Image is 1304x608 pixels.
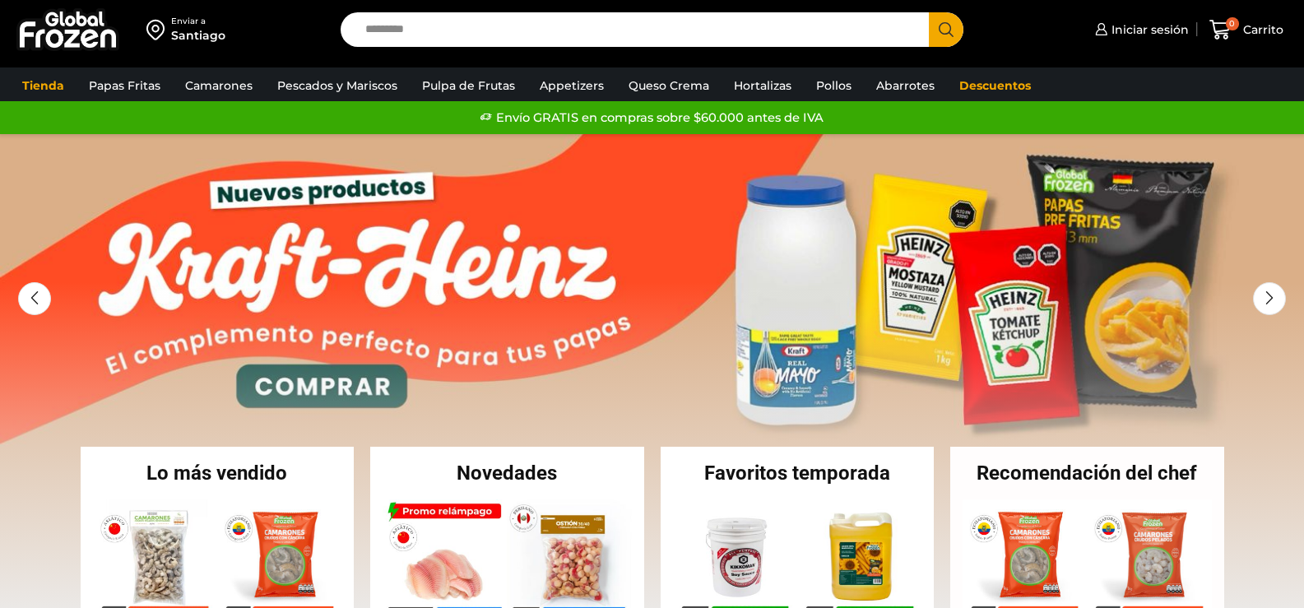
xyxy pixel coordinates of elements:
div: Santiago [171,27,225,44]
img: address-field-icon.svg [146,16,171,44]
h2: Favoritos temporada [661,463,935,483]
a: Pulpa de Frutas [414,70,523,101]
a: Abarrotes [868,70,943,101]
a: Iniciar sesión [1091,13,1189,46]
a: Queso Crema [620,70,717,101]
a: 0 Carrito [1205,11,1288,49]
span: 0 [1226,17,1239,30]
a: Appetizers [531,70,612,101]
h2: Novedades [370,463,644,483]
h2: Recomendación del chef [950,463,1224,483]
div: Enviar a [171,16,225,27]
a: Pescados y Mariscos [269,70,406,101]
a: Papas Fritas [81,70,169,101]
a: Camarones [177,70,261,101]
h2: Lo más vendido [81,463,355,483]
span: Iniciar sesión [1107,21,1189,38]
a: Descuentos [951,70,1039,101]
a: Hortalizas [726,70,800,101]
a: Tienda [14,70,72,101]
button: Search button [929,12,963,47]
a: Pollos [808,70,860,101]
div: Next slide [1253,282,1286,315]
div: Previous slide [18,282,51,315]
span: Carrito [1239,21,1283,38]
